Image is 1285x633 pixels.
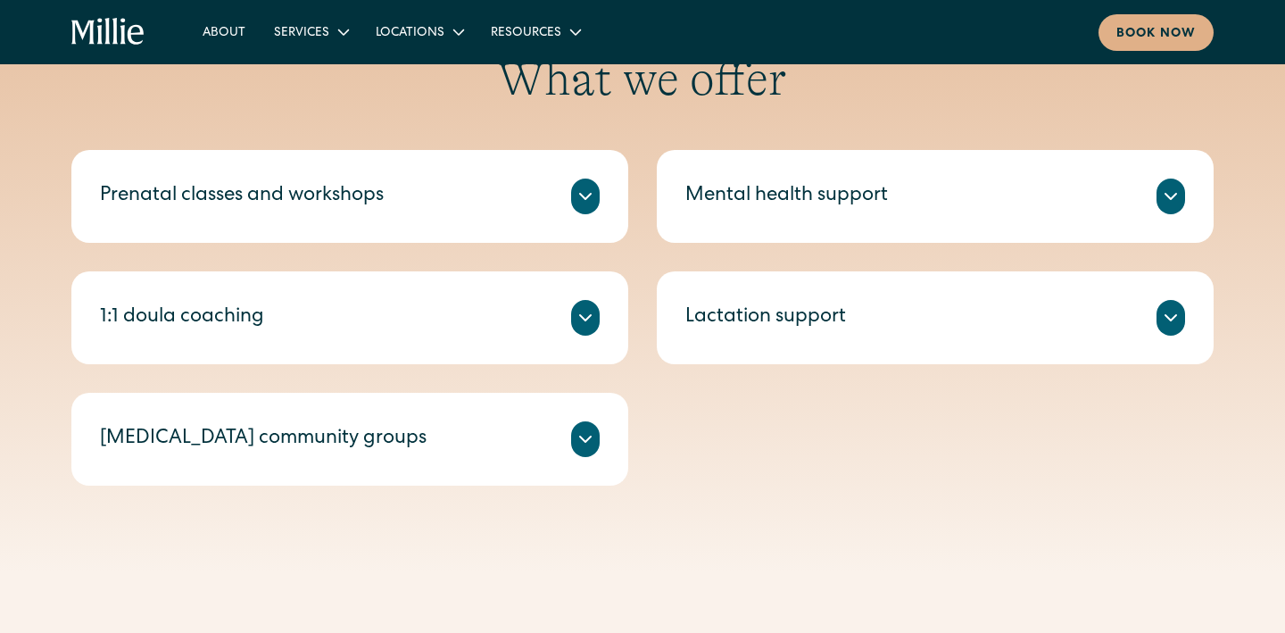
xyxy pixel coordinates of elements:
[100,182,384,212] div: Prenatal classes and workshops
[685,182,888,212] div: Mental health support
[491,24,561,43] div: Resources
[188,17,260,46] a: About
[685,304,846,333] div: Lactation support
[71,52,1214,107] h2: What we offer
[274,24,329,43] div: Services
[361,17,477,46] div: Locations
[260,17,361,46] div: Services
[477,17,593,46] div: Resources
[1116,25,1196,44] div: Book now
[100,304,264,333] div: 1:1 doula coaching
[71,18,145,46] a: home
[376,24,444,43] div: Locations
[1098,14,1214,51] a: Book now
[100,425,427,454] div: [MEDICAL_DATA] community groups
